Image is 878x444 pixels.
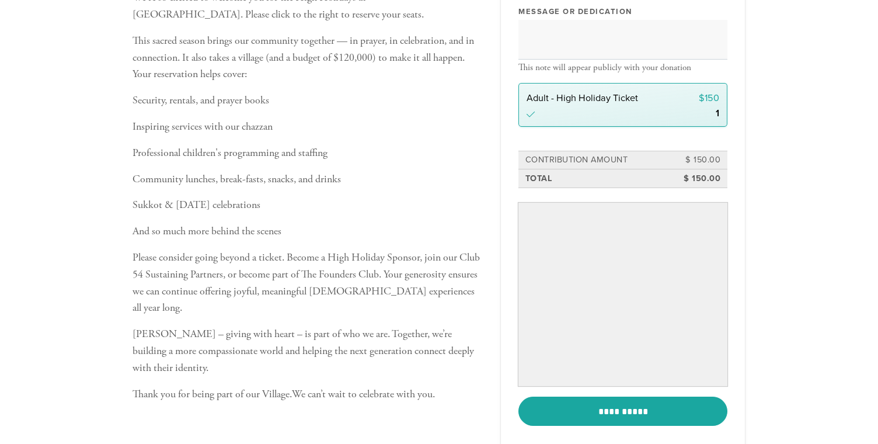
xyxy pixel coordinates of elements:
[133,33,483,83] p: This sacred season brings our community together — in prayer, in celebration, and in connection. ...
[699,92,705,104] span: $
[670,171,722,187] td: $ 150.00
[670,152,722,168] td: $ 150.00
[133,223,483,240] p: And so much more behind the scenes
[133,119,483,136] p: Inspiring services with our chazzan
[527,92,638,104] span: Adult - High Holiday Ticket
[524,171,670,187] td: Total
[133,197,483,214] p: Sukkot & [DATE] celebrations
[133,386,483,403] p: Thank you for being part of our Village.We can’t wait to celebrate with you.
[133,92,483,109] p: Security, rentals, and prayer books
[716,109,719,118] div: 1
[133,171,483,188] p: Community lunches, break-fasts, snacks, and drinks
[133,145,483,162] p: Professional children's programming and staffing
[705,92,719,104] span: 150
[521,205,725,384] iframe: Secure payment input frame
[133,249,483,317] p: Please consider going beyond a ticket. Become a High Holiday Sponsor, join our Club 54 Sustaining...
[518,63,727,73] div: This note will appear publicly with your donation
[133,326,483,376] p: [PERSON_NAME] – giving with heart – is part of who we are. Together, we’re building a more compas...
[518,6,632,17] label: Message or dedication
[524,152,670,168] td: Contribution Amount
